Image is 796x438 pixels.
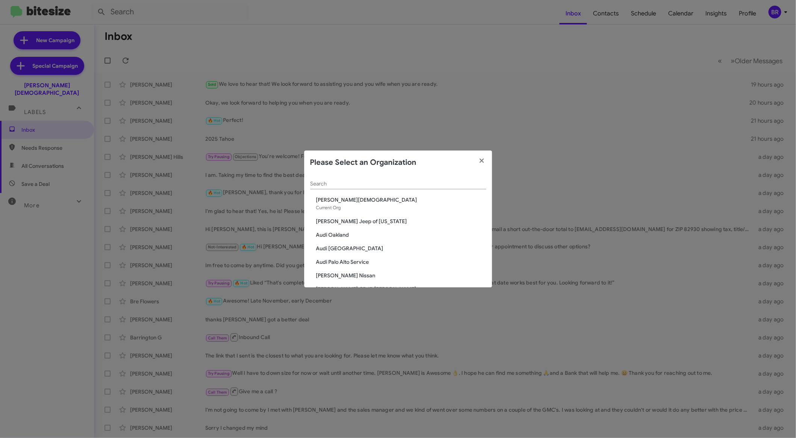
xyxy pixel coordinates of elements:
span: Audi Oakland [316,231,486,239]
h2: Please Select an Organization [310,157,417,169]
span: Audi [GEOGRAPHIC_DATA] [316,245,486,252]
span: Current Org [316,205,341,210]
span: [PERSON_NAME] Nissan [316,272,486,279]
span: [PERSON_NAME] Jeep of [US_STATE] [316,217,486,225]
span: [PERSON_NAME] CDJR [PERSON_NAME] [316,285,486,293]
span: Audi Palo Alto Service [316,258,486,266]
span: [PERSON_NAME][DEMOGRAPHIC_DATA] [316,196,486,204]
